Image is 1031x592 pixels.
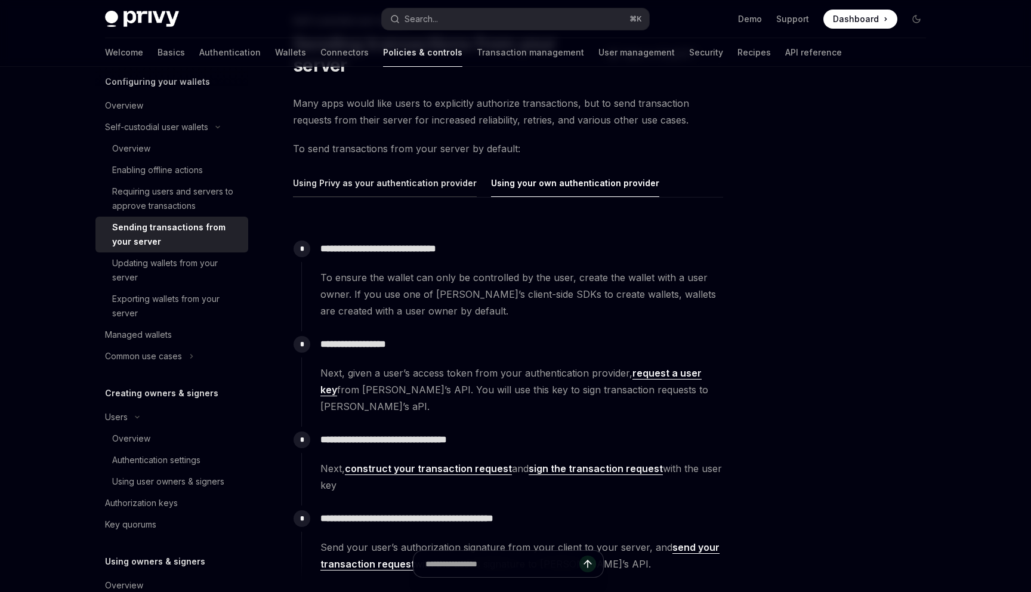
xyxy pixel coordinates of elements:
div: Self-custodial user wallets [105,120,208,134]
a: Overview [95,138,248,159]
a: Wallets [275,38,306,67]
span: Next, and with the user key [320,460,723,494]
div: Enabling offline actions [112,163,203,177]
button: Toggle Users section [95,406,248,428]
a: construct your transaction request [345,462,512,475]
span: To send transactions from your server by default: [293,140,723,157]
div: Overview [112,431,150,446]
h5: Using owners & signers [105,554,205,569]
div: Using your own authentication provider [491,169,659,197]
a: Support [776,13,809,25]
div: Common use cases [105,349,182,363]
div: Using Privy as your authentication provider [293,169,477,197]
div: Requiring users and servers to approve transactions [112,184,241,213]
span: Dashboard [833,13,879,25]
a: Enabling offline actions [95,159,248,181]
div: Using user owners & signers [112,474,224,489]
a: Recipes [737,38,771,67]
div: Overview [112,141,150,156]
span: Many apps would like users to explicitly authorize transactions, but to send transaction requests... [293,95,723,128]
a: Security [689,38,723,67]
input: Ask a question... [425,551,579,577]
span: Send your user’s authorization signature from your client to your server, and with the user’s sig... [320,539,723,572]
span: ⌘ K [629,14,642,24]
a: Sending transactions from your server [95,217,248,252]
div: Sending transactions from your server [112,220,241,249]
a: Demo [738,13,762,25]
a: Requiring users and servers to approve transactions [95,181,248,217]
button: Send message [579,556,596,572]
a: Transaction management [477,38,584,67]
a: Dashboard [823,10,897,29]
button: Toggle Self-custodial user wallets section [95,116,248,138]
button: Open search [382,8,649,30]
a: User management [598,38,675,67]
a: Using user owners & signers [95,471,248,492]
a: Authentication settings [95,449,248,471]
div: Overview [105,98,143,113]
a: Authorization keys [95,492,248,514]
a: Updating wallets from your server [95,252,248,288]
div: Users [105,410,128,424]
a: Connectors [320,38,369,67]
a: Overview [95,428,248,449]
a: Authentication [199,38,261,67]
a: Key quorums [95,514,248,535]
a: Policies & controls [383,38,462,67]
a: Welcome [105,38,143,67]
a: Basics [158,38,185,67]
div: Search... [405,12,438,26]
div: Key quorums [105,517,156,532]
img: dark logo [105,11,179,27]
div: Updating wallets from your server [112,256,241,285]
div: Managed wallets [105,328,172,342]
a: Managed wallets [95,324,248,346]
div: Authorization keys [105,496,178,510]
h5: Creating owners & signers [105,386,218,400]
button: Toggle dark mode [907,10,926,29]
a: sign the transaction request [529,462,663,475]
span: To ensure the wallet can only be controlled by the user, create the wallet with a user owner. If ... [320,269,723,319]
button: Toggle Common use cases section [95,346,248,367]
div: Exporting wallets from your server [112,292,241,320]
div: Authentication settings [112,453,200,467]
a: Overview [95,95,248,116]
a: Exporting wallets from your server [95,288,248,324]
a: API reference [785,38,842,67]
span: Next, given a user’s access token from your authentication provider, from [PERSON_NAME]’s API. Yo... [320,365,723,415]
